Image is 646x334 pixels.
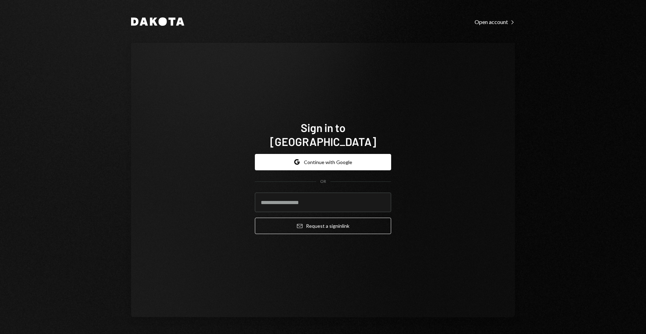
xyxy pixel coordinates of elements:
[475,18,515,25] a: Open account
[255,121,391,148] h1: Sign in to [GEOGRAPHIC_DATA]
[255,154,391,170] button: Continue with Google
[255,218,391,234] button: Request a signinlink
[320,179,326,185] div: OR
